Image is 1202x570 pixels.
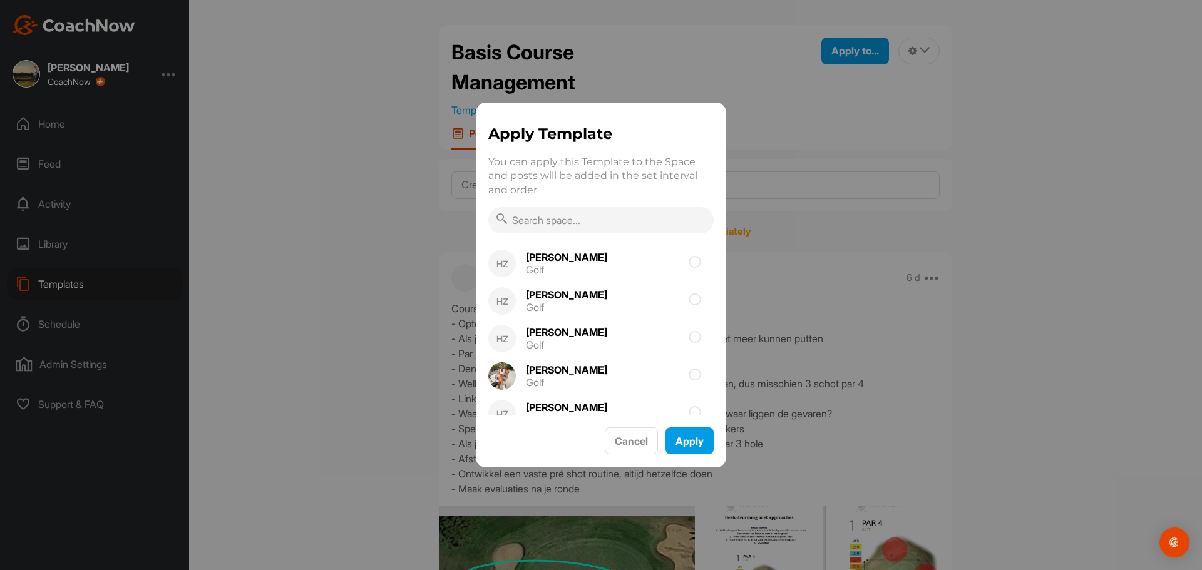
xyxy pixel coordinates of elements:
span: Apply [675,435,704,447]
span: Cancel [615,435,648,447]
div: HZ [488,250,516,277]
div: [PERSON_NAME] [526,327,607,337]
input: Search space... [488,207,714,233]
div: [PERSON_NAME] [526,290,607,300]
img: square_1689fdd07b8425d8264e2f7aa91e6a61.jpg [488,362,516,390]
div: [PERSON_NAME] [526,365,607,375]
div: [PERSON_NAME] [526,252,607,262]
div: Golf [526,340,607,350]
button: Cancel [605,427,658,454]
div: Open Intercom Messenger [1159,527,1189,557]
div: HZ [488,287,516,315]
p: You can apply this Template to the Space and posts will be added in the set interval and order [488,155,714,197]
div: HZ [488,400,516,427]
div: Golf [526,377,607,387]
div: Golf [526,302,607,312]
h1: Apply Template [488,123,714,145]
div: Golf [526,265,607,275]
button: Apply [665,427,714,454]
div: HZ [488,325,516,352]
div: [PERSON_NAME] [526,402,607,412]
